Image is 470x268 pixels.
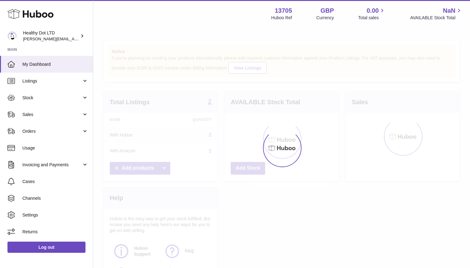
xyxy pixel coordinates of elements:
[358,15,386,21] span: Total sales
[22,78,82,84] span: Listings
[320,7,334,15] strong: GBP
[22,145,88,151] span: Usage
[22,61,88,67] span: My Dashboard
[410,7,463,21] a: NaN AVAILABLE Stock Total
[7,31,17,41] img: Dorothy@healthydot.com
[410,15,463,21] span: AVAILABLE Stock Total
[443,7,455,15] span: NaN
[271,15,292,21] div: Huboo Ref
[22,162,82,168] span: Invoicing and Payments
[358,7,386,21] a: 0.00 Total sales
[22,112,82,118] span: Sales
[23,36,125,41] span: [PERSON_NAME][EMAIL_ADDRESS][DOMAIN_NAME]
[22,179,88,185] span: Cases
[275,7,292,15] strong: 13705
[22,95,82,101] span: Stock
[22,195,88,201] span: Channels
[22,128,82,134] span: Orders
[7,242,85,253] a: Log out
[22,212,88,218] span: Settings
[367,7,379,15] span: 0.00
[22,229,88,235] span: Returns
[23,30,79,42] div: Healthy Dot LTD
[316,15,334,21] div: Currency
